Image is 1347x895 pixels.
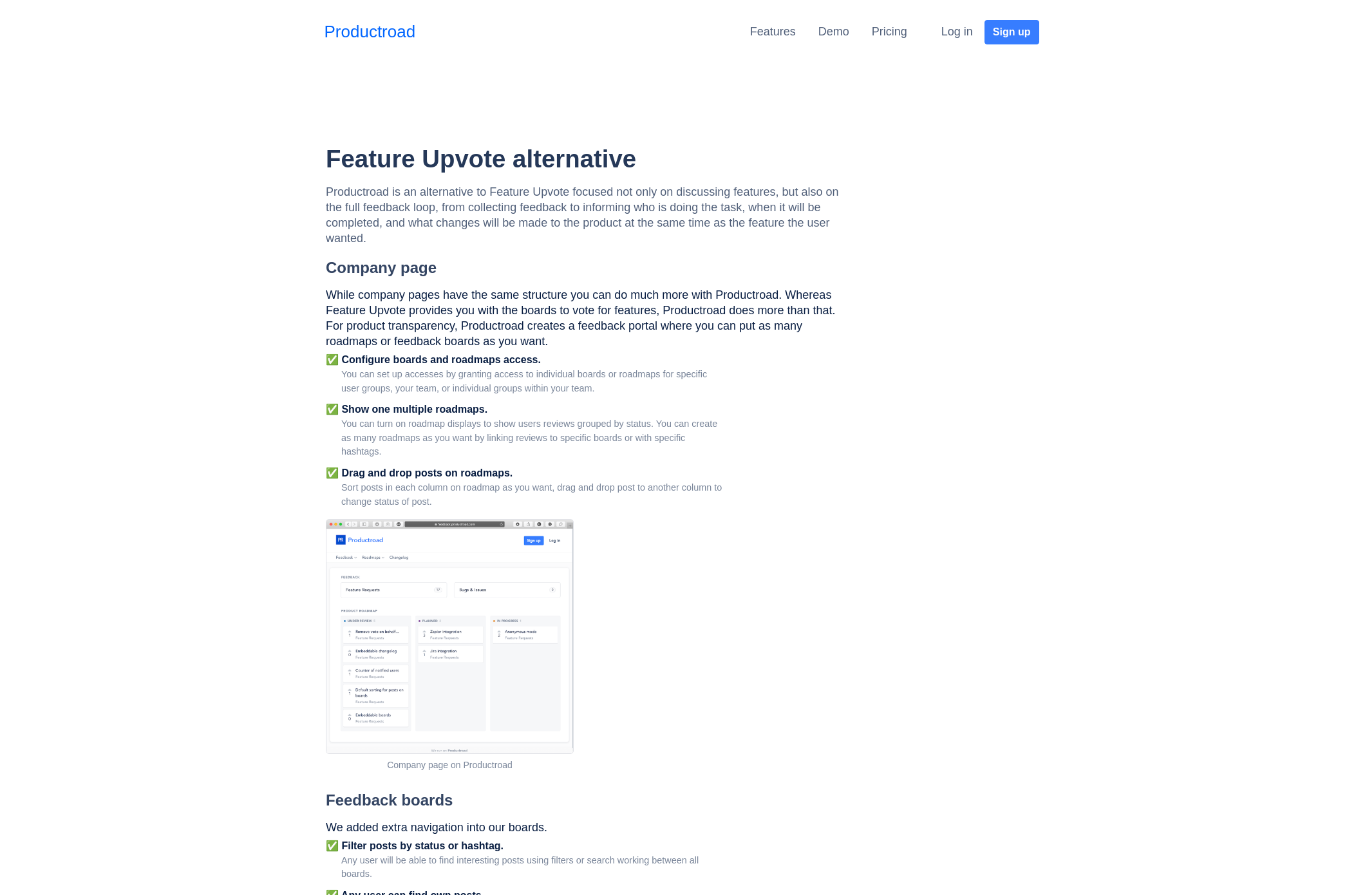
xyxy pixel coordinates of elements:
h1: Feature Upvote alternative [326,144,841,174]
div: ✅ Filter posts by status or hashtag. [326,838,841,854]
div: Sort posts in each column on roadmap as you want, drag and drop post to another column to change ... [341,481,728,509]
div: ✅ Show one multiple roadmaps. [326,402,841,417]
a: Productroad [325,19,416,44]
a: Demo [818,25,849,38]
div: You can set up accesses by granting access to individual boards or roadmaps for specific user gro... [341,368,728,395]
p: While company pages have the same structure you can do much more with Productroad. Whereas Featur... [326,287,841,349]
a: Features [750,25,796,38]
div: ✅ Drag and drop posts on roadmaps. [326,466,841,481]
div: Company page on Productroad [326,758,574,772]
div: Any user will be able to find interesting posts using filters or search working between all boards. [341,854,728,881]
img: productroad company page [326,519,574,754]
div: You can turn on roadmap displays to show users reviews grouped by status. You can create as many ... [341,417,728,459]
a: Pricing [872,25,907,38]
p: Productroad is an alternative to Feature Upvote focused not only on discussing features, but also... [326,184,841,246]
h2: Feedback boards [326,791,841,810]
button: Sign up [984,20,1039,44]
p: We added extra navigation into our boards. [326,820,841,835]
button: Log in [933,19,981,45]
h2: Company page [326,259,841,278]
div: ✅ Configure boards and roadmaps access. [326,352,841,368]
